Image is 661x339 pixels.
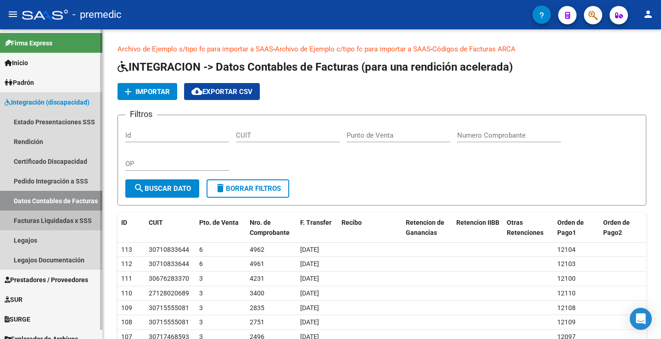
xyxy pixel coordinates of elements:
span: F. Transfer [300,219,331,226]
span: Firma Express [5,38,52,48]
span: Padrón [5,78,34,88]
span: 30710833644 [149,260,189,267]
span: 3400 [250,289,264,297]
button: Importar [118,83,177,100]
span: [DATE] [300,275,319,282]
mat-icon: cloud_download [191,86,202,97]
span: 12108 [557,304,576,311]
datatable-header-cell: Orden de Pago1 [554,213,599,243]
span: 113 [121,246,132,253]
datatable-header-cell: Retencion IIBB [453,213,503,243]
span: 30710833644 [149,246,189,253]
span: Retencion IIBB [456,219,499,226]
span: 111 [121,275,132,282]
span: CUIT [149,219,163,226]
mat-icon: search [134,183,145,194]
span: 12100 [557,275,576,282]
button: Exportar CSV [184,83,260,100]
span: 108 [121,318,132,326]
span: 4231 [250,275,264,282]
span: 30715555081 [149,304,189,311]
span: Pto. de Venta [199,219,239,226]
a: Códigos de Facturas ARCA [432,45,515,53]
span: Orden de Pago2 [603,219,630,237]
span: INTEGRACION -> Datos Contables de Facturas (para una rendición acelerada) [118,61,513,73]
span: 12103 [557,260,576,267]
datatable-header-cell: Nro. de Comprobante [246,213,297,243]
mat-icon: add [123,86,134,97]
mat-icon: person [643,9,654,20]
span: 3 [199,275,203,282]
span: - premedic [73,5,122,25]
button: Borrar Filtros [207,179,289,198]
span: 27128020689 [149,289,189,297]
span: Prestadores / Proveedores [5,275,88,285]
span: ID [121,219,127,226]
span: Exportar CSV [191,88,252,96]
span: 3 [199,289,203,297]
span: Importar [135,88,170,96]
span: Integración (discapacidad) [5,97,90,107]
span: Otras Retenciones [507,219,543,237]
datatable-header-cell: F. Transfer [297,213,338,243]
span: [DATE] [300,260,319,267]
span: 112 [121,260,132,267]
button: Buscar Dato [125,179,199,198]
span: 12104 [557,246,576,253]
datatable-header-cell: ID [118,213,145,243]
span: [DATE] [300,304,319,311]
span: 4961 [250,260,264,267]
span: 2751 [250,318,264,326]
datatable-header-cell: Orden de Pago2 [599,213,645,243]
datatable-header-cell: Pto. de Venta [196,213,246,243]
span: SURGE [5,314,30,324]
span: 3 [199,318,203,326]
mat-icon: delete [215,183,226,194]
datatable-header-cell: Retencion de Ganancias [402,213,453,243]
a: Archivo de Ejemplo c/tipo fc para importar a SAAS [275,45,431,53]
span: Orden de Pago1 [557,219,584,237]
span: 12109 [557,318,576,326]
span: 30715555081 [149,318,189,326]
datatable-header-cell: Otras Retenciones [503,213,554,243]
span: 3 [199,304,203,311]
span: 30676283370 [149,275,189,282]
datatable-header-cell: Recibo [338,213,402,243]
span: 6 [199,246,203,253]
span: SUR [5,295,22,305]
span: Recibo [342,219,362,226]
span: [DATE] [300,289,319,297]
p: - - [118,44,646,54]
span: 2835 [250,304,264,311]
datatable-header-cell: CUIT [145,213,196,243]
span: Buscar Dato [134,184,191,193]
a: Archivo de Ejemplo s/tipo fc para importar a SAAS [118,45,273,53]
mat-icon: menu [7,9,18,20]
h3: Filtros [125,108,157,121]
span: Retencion de Ganancias [406,219,444,237]
span: 110 [121,289,132,297]
span: Nro. de Comprobante [250,219,290,237]
span: Inicio [5,58,28,68]
span: [DATE] [300,318,319,326]
span: 109 [121,304,132,311]
span: [DATE] [300,246,319,253]
div: Open Intercom Messenger [630,308,652,330]
span: Borrar Filtros [215,184,281,193]
span: 12110 [557,289,576,297]
span: 4962 [250,246,264,253]
span: 6 [199,260,203,267]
